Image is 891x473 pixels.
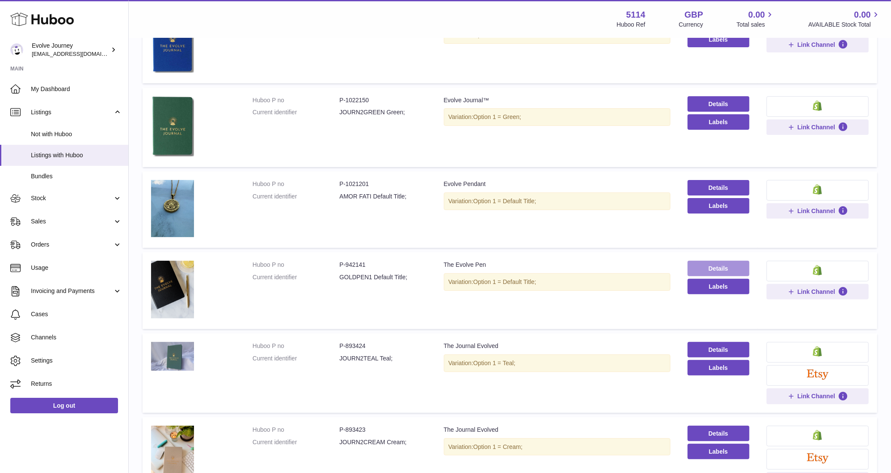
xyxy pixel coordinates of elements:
[444,426,670,434] div: The Journal Evolved
[767,284,869,299] button: Link Channel
[444,342,670,350] div: The Journal Evolved
[31,380,122,388] span: Returns
[813,265,822,275] img: shopify-small.png
[32,42,109,58] div: Evolve Journey
[808,9,881,29] a: 0.00 AVAILABLE Stock Total
[339,438,427,446] dd: JOURN2CREAM Cream;
[688,426,749,441] a: Details
[444,261,670,269] div: The Evolve Pen
[473,360,515,366] span: Option 1 = Teal;
[813,430,822,440] img: shopify-small.png
[688,444,749,459] button: Labels
[339,261,427,269] dd: P-942141
[444,273,670,291] div: Variation:
[444,354,670,372] div: Variation:
[252,273,339,281] dt: Current identifier
[339,342,427,350] dd: P-893424
[813,346,822,357] img: shopify-small.png
[252,261,339,269] dt: Huboo P no
[797,288,835,296] span: Link Channel
[339,354,427,363] dd: JOURN2TEAL Teal;
[808,21,881,29] span: AVAILABLE Stock Total
[31,108,113,116] span: Listings
[688,360,749,375] button: Labels
[339,273,427,281] dd: GOLDPEN1 Default Title;
[685,9,703,21] strong: GBP
[679,21,703,29] div: Currency
[32,50,126,57] span: [EMAIL_ADDRESS][DOMAIN_NAME]
[617,21,646,29] div: Huboo Ref
[31,172,122,180] span: Bundles
[252,438,339,446] dt: Current identifier
[31,264,122,272] span: Usage
[626,9,646,21] strong: 5114
[444,438,670,456] div: Variation:
[10,398,118,413] a: Log out
[688,342,749,357] a: Details
[688,261,749,276] a: Details
[31,194,113,202] span: Stock
[736,21,775,29] span: Total sales
[339,426,427,434] dd: P-893423
[31,287,113,295] span: Invoicing and Payments
[151,342,194,371] img: The Journal Evolved
[736,9,775,29] a: 0.00 Total sales
[151,261,194,318] img: The Evolve Pen
[749,9,765,21] span: 0.00
[31,217,113,226] span: Sales
[252,426,339,434] dt: Huboo P no
[31,310,122,318] span: Cases
[473,443,523,450] span: Option 1 = Cream;
[31,241,113,249] span: Orders
[31,333,122,342] span: Channels
[31,151,122,159] span: Listings with Huboo
[31,130,122,138] span: Not with Huboo
[252,342,339,350] dt: Huboo P no
[688,279,749,294] button: Labels
[797,392,835,400] span: Link Channel
[473,278,536,285] span: Option 1 = Default Title;
[854,9,871,21] span: 0.00
[796,369,839,380] img: etsy-logo.png
[31,85,122,93] span: My Dashboard
[252,354,339,363] dt: Current identifier
[10,43,23,56] img: hello@evolvejourney.co.uk
[796,453,839,464] img: etsy-logo.png
[31,357,122,365] span: Settings
[767,388,869,404] button: Link Channel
